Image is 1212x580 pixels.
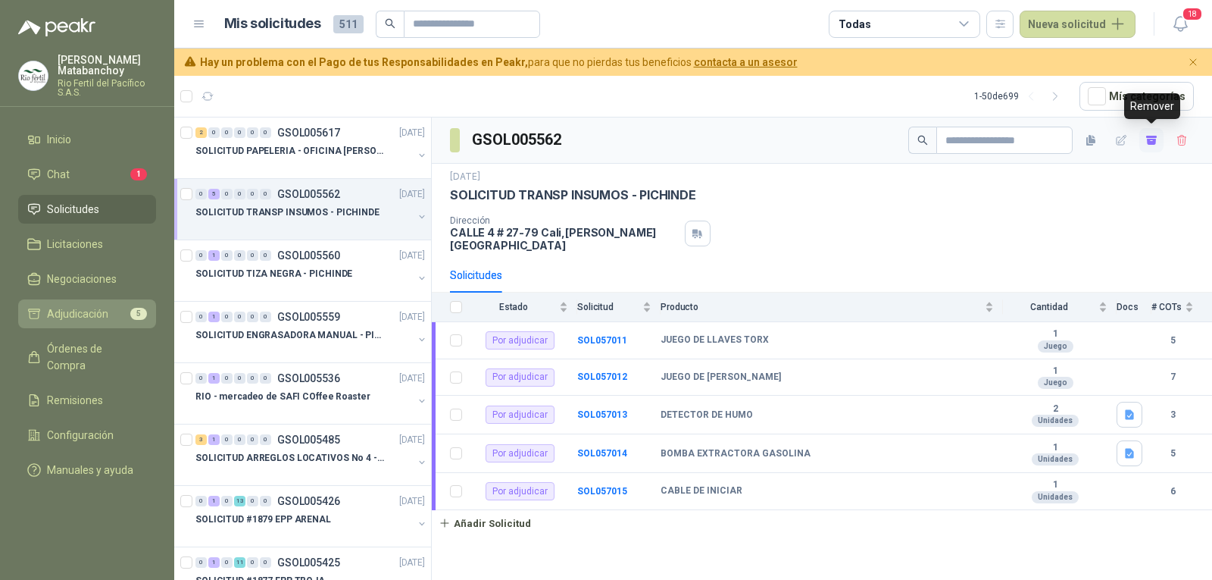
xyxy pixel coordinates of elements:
[661,485,742,497] b: CABLE DE INICIAR
[450,170,480,184] p: [DATE]
[399,433,425,447] p: [DATE]
[247,189,258,199] div: 0
[661,293,1003,322] th: Producto
[1184,53,1203,72] button: Cerrar
[247,250,258,261] div: 0
[974,84,1067,108] div: 1 - 50 de 699
[277,496,340,506] p: GSOL005426
[260,434,271,445] div: 0
[1003,328,1107,340] b: 1
[221,250,233,261] div: 0
[450,267,502,284] div: Solicitudes
[577,486,627,497] a: SOL057015
[471,302,556,312] span: Estado
[195,185,428,234] a: 0 5 0 0 0 0 GSOL005562[DATE] SOLICITUD TRANSP INSUMOS - PICHINDE
[195,144,384,158] p: SOLICITUD PAPELERIA - OFICINA [PERSON_NAME]
[399,556,425,570] p: [DATE]
[1079,82,1194,111] button: Mís categorías
[661,409,753,422] b: DETECTOR DE HUMO
[47,340,142,374] span: Órdenes de Compra
[917,135,928,146] span: search
[1003,403,1107,415] b: 2
[47,201,99,218] span: Solicitudes
[399,494,425,509] p: [DATE]
[1151,447,1194,461] b: 5
[1038,340,1073,353] div: Juego
[333,15,364,33] span: 511
[47,392,103,409] span: Remisiones
[260,557,271,568] div: 0
[1151,334,1194,348] b: 5
[1167,11,1194,38] button: 18
[58,55,156,76] p: [PERSON_NAME] Matabanchoy
[432,510,1212,536] a: Añadir Solicitud
[58,79,156,97] p: Rio Fertil del Pacífico S.A.S.
[18,265,156,293] a: Negociaciones
[1003,479,1107,491] b: 1
[247,312,258,322] div: 0
[195,308,428,356] a: 0 1 0 0 0 0 GSOL005559[DATE] SOLICITUD ENGRASADORA MANUAL - PICHINDE
[471,293,577,322] th: Estado
[47,166,70,183] span: Chat
[130,168,147,180] span: 1
[1182,7,1203,21] span: 18
[224,13,321,35] h1: Mis solicitudes
[661,372,781,384] b: JUEGO DE [PERSON_NAME]
[260,373,271,384] div: 0
[208,312,220,322] div: 1
[277,250,340,261] p: GSOL005560
[260,189,271,199] div: 0
[208,557,220,568] div: 1
[399,249,425,263] p: [DATE]
[195,431,428,479] a: 3 1 0 0 0 0 GSOL005485[DATE] SOLICITUD ARREGLOS LOCATIVOS No 4 - PICHINDE
[1038,377,1073,389] div: Juego
[577,293,661,322] th: Solicitud
[577,302,639,312] span: Solicitud
[195,127,207,138] div: 2
[385,18,395,29] span: search
[195,434,207,445] div: 3
[399,126,425,140] p: [DATE]
[18,386,156,415] a: Remisiones
[234,496,245,506] div: 13
[234,312,245,322] div: 0
[1151,484,1194,499] b: 6
[18,421,156,450] a: Configuración
[577,372,627,382] a: SOL057012
[1117,293,1151,322] th: Docs
[208,373,220,384] div: 1
[260,496,271,506] div: 0
[1032,453,1079,466] div: Unidades
[450,187,696,203] p: SOLICITUD TRANSP INSUMOS - PICHINDE
[208,250,220,261] div: 1
[221,434,233,445] div: 0
[1151,370,1194,384] b: 7
[260,127,271,138] div: 0
[486,482,554,500] div: Por adjudicar
[1020,11,1135,38] button: Nueva solicitud
[260,312,271,322] div: 0
[195,557,207,568] div: 0
[486,406,554,424] div: Por adjudicar
[577,335,627,346] a: SOL057011
[1032,415,1079,427] div: Unidades
[661,448,811,460] b: BOMBA EXTRACTORA GASOLINA
[577,409,627,420] a: SOL057013
[195,124,428,172] a: 2 0 0 0 0 0 GSOL005617[DATE] SOLICITUD PAPELERIA - OFICINA [PERSON_NAME]
[1151,408,1194,422] b: 3
[195,373,207,384] div: 0
[694,56,798,68] a: contacta a un asesor
[47,306,108,322] span: Adjudicación
[277,557,340,568] p: GSOL005425
[195,189,207,199] div: 0
[195,492,428,541] a: 0 1 0 13 0 0 GSOL005426[DATE] SOLICITUD #1879 EPP ARENAL
[661,302,982,312] span: Producto
[247,373,258,384] div: 0
[247,557,258,568] div: 0
[486,368,554,387] div: Por adjudicar
[221,557,233,568] div: 0
[18,230,156,259] a: Licitaciones
[47,462,133,478] span: Manuales y ayuda
[200,54,798,71] span: para que no pierdas tus beneficios
[1124,93,1180,119] div: Remover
